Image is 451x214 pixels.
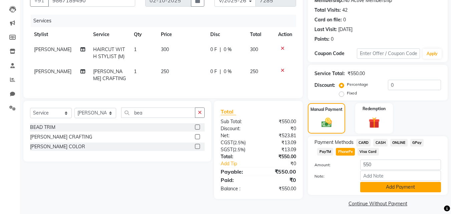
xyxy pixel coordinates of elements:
[360,182,441,192] button: Add Payment
[246,27,274,42] th: Total
[216,146,258,153] div: ( )
[356,139,371,147] span: CARD
[258,139,301,146] div: ₹13.09
[258,153,301,160] div: ₹550.00
[258,176,301,184] div: ₹0
[30,143,85,150] div: [PERSON_NAME] COLOR
[220,68,221,75] span: |
[210,68,217,75] span: 0 F
[358,148,379,156] span: Visa Card
[89,27,130,42] th: Service
[216,160,265,167] a: Add Tip
[234,147,244,152] span: 2.5%
[130,27,157,42] th: Qty
[220,46,221,53] span: |
[216,125,258,132] div: Discount:
[360,171,441,181] input: Add Note
[314,16,342,23] div: Card on file:
[314,70,345,77] div: Service Total:
[30,124,55,131] div: BEAD TRIM
[221,140,233,146] span: CGST
[216,132,258,139] div: Net:
[224,68,232,75] span: 0 %
[360,160,441,170] input: Amount
[309,200,446,207] a: Continue Without Payment
[216,139,258,146] div: ( )
[258,132,301,139] div: ₹523.81
[336,148,355,156] span: PhonePe
[250,68,258,74] span: 250
[34,46,71,52] span: [PERSON_NAME]
[31,15,301,27] div: Services
[365,116,383,130] img: _gift.svg
[30,27,89,42] th: Stylist
[314,139,354,146] span: Payment Methods
[348,70,365,77] div: ₹550.00
[357,48,420,59] input: Enter Offer / Coupon Code
[221,147,233,153] span: SGST
[216,176,258,184] div: Paid:
[250,46,258,52] span: 300
[258,125,301,132] div: ₹0
[258,185,301,192] div: ₹550.00
[216,185,258,192] div: Balance :
[338,26,353,33] div: [DATE]
[206,27,246,42] th: Disc
[314,82,335,89] div: Discount:
[310,106,343,113] label: Manual Payment
[258,118,301,125] div: ₹550.00
[373,139,388,147] span: CASH
[258,146,301,153] div: ₹13.09
[390,139,408,147] span: ONLINE
[274,27,296,42] th: Action
[314,50,357,57] div: Coupon Code
[363,106,386,112] label: Redemption
[343,16,346,23] div: 0
[309,162,355,168] label: Amount:
[93,68,126,81] span: [PERSON_NAME] CRAFTING
[347,81,368,87] label: Percentage
[161,68,169,74] span: 250
[314,7,341,14] div: Total Visits:
[34,68,71,74] span: [PERSON_NAME]
[121,108,195,118] input: Search or Scan
[30,134,92,141] div: [PERSON_NAME] CRAFTING
[258,168,301,176] div: ₹550.00
[134,46,137,52] span: 1
[314,36,329,43] div: Points:
[161,46,169,52] span: 300
[216,168,258,176] div: Payable:
[216,153,258,160] div: Total:
[210,46,217,53] span: 0 F
[157,27,206,42] th: Price
[314,26,337,33] div: Last Visit:
[347,90,357,96] label: Fixed
[317,148,333,156] span: PayTM
[423,49,442,59] button: Apply
[309,173,355,179] label: Note:
[134,68,137,74] span: 1
[318,117,335,129] img: _cash.svg
[216,118,258,125] div: Sub Total:
[331,36,333,43] div: 0
[234,140,244,145] span: 2.5%
[266,160,301,167] div: ₹0
[410,139,424,147] span: GPay
[93,46,125,59] span: HAIRCUT WITH STYLIST (M)
[221,108,236,115] span: Total
[342,7,348,14] div: 42
[224,46,232,53] span: 0 %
